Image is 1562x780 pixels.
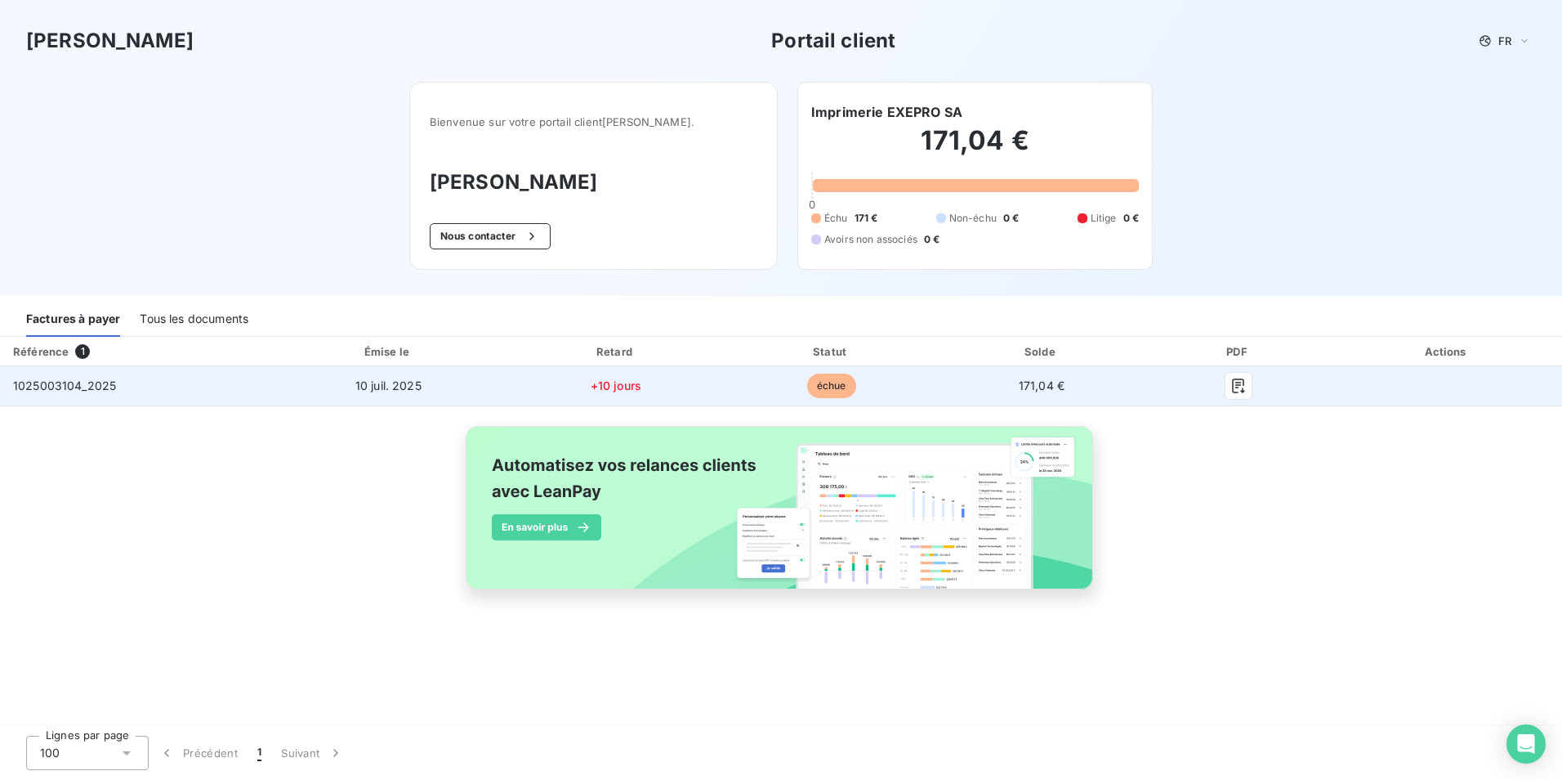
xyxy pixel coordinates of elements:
div: Solde [941,343,1142,360]
span: 171 € [855,211,878,226]
div: Statut [728,343,935,360]
span: Avoirs non associés [824,232,917,247]
h3: [PERSON_NAME] [430,168,757,197]
div: Tous les documents [140,303,248,337]
span: 10 juil. 2025 [355,379,422,392]
button: Nous contacter [430,223,551,249]
span: Non-échu [949,211,997,226]
h6: Imprimerie EXEPRO SA [811,102,962,122]
span: +10 jours [591,379,641,392]
h3: [PERSON_NAME] [26,26,194,56]
div: Référence [13,345,69,358]
div: Open Intercom Messenger [1506,724,1546,764]
img: banner [451,416,1111,617]
span: 100 [40,745,60,761]
span: échue [807,374,856,398]
button: Précédent [149,736,248,770]
button: 1 [248,736,271,770]
span: 0 [809,198,815,211]
span: Bienvenue sur votre portail client [PERSON_NAME] . [430,115,757,128]
div: Émise le [273,343,503,360]
div: Factures à payer [26,303,120,337]
h2: 171,04 € [811,124,1139,173]
span: 1025003104_2025 [13,379,116,392]
div: Retard [511,343,722,360]
div: Actions [1335,343,1559,360]
h3: Portail client [771,26,895,56]
div: PDF [1149,343,1328,360]
span: Échu [824,211,848,226]
span: Litige [1091,211,1117,226]
span: 0 € [1123,211,1139,226]
span: FR [1498,34,1511,47]
span: 0 € [1003,211,1019,226]
button: Suivant [271,736,354,770]
span: 1 [75,344,90,359]
span: 0 € [924,232,939,247]
span: 171,04 € [1019,379,1064,392]
span: 1 [257,745,261,761]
